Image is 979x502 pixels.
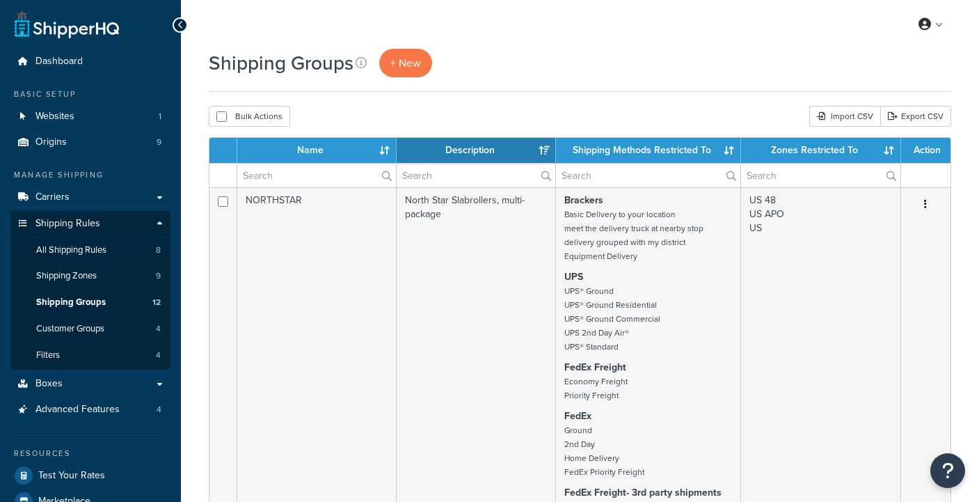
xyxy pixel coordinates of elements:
[564,285,660,353] small: UPS® Ground UPS® Ground Residential UPS® Ground Commercial UPS 2nd Day Air® UPS® Standard
[38,470,105,482] span: Test Your Rates
[556,164,740,187] input: Search
[10,448,170,460] div: Resources
[10,316,170,342] a: Customer Groups 4
[379,49,432,77] a: + New
[10,169,170,181] div: Manage Shipping
[35,111,74,123] span: Websites
[10,397,170,423] li: Advanced Features
[10,104,170,130] a: Websites 1
[237,164,396,187] input: Search
[880,106,951,127] a: Export CSV
[10,343,170,368] li: Filters
[35,404,120,416] span: Advanced Features
[10,343,170,368] a: Filters 4
[10,211,170,237] a: Shipping Rules
[10,237,170,263] a: All Shipping Rules 8
[10,371,170,397] a: Boxes
[564,360,626,375] strong: FedEx Freight
[156,244,161,256] span: 8
[157,404,161,416] span: 4
[10,290,170,315] li: Shipping Groups
[10,104,170,130] li: Websites
[10,88,170,100] div: Basic Setup
[35,56,83,68] span: Dashboard
[159,111,161,123] span: 1
[35,378,63,390] span: Boxes
[36,350,60,361] span: Filters
[10,130,170,155] li: Origins
[564,409,591,423] strong: FedEx
[209,106,290,127] button: Bulk Actions
[809,106,880,127] div: Import CSV
[36,244,106,256] span: All Shipping Rules
[556,138,741,163] th: Shipping Methods Restricted To: activate to sort column ascending
[10,263,170,289] li: Shipping Zones
[237,138,397,163] th: Name: activate to sort column ascending
[157,136,161,148] span: 9
[36,297,106,308] span: Shipping Groups
[36,270,97,282] span: Shipping Zones
[564,193,603,207] strong: Brackers
[741,138,900,163] th: Zones Restricted To: activate to sort column ascending
[10,185,170,210] a: Carriers
[10,290,170,315] a: Shipping Groups 12
[564,424,644,478] small: Ground 2nd Day Home Delivery FedEx Priority Freight
[156,270,161,282] span: 9
[10,49,170,74] a: Dashboard
[564,208,703,262] small: Basic Delivery to your location meet the delivery truck at nearby stop delivery grouped with my d...
[10,130,170,155] a: Origins 9
[36,323,104,335] span: Customer Groups
[10,316,170,342] li: Customer Groups
[564,269,583,284] strong: UPS
[15,10,119,38] a: ShipperHQ Home
[156,350,161,361] span: 4
[564,375,628,402] small: Economy Freight Priority Freight
[156,323,161,335] span: 4
[10,463,170,488] a: Test Your Rates
[35,218,100,230] span: Shipping Rules
[901,138,950,163] th: Action
[10,397,170,423] a: Advanced Features 4
[10,263,170,289] a: Shipping Zones 9
[397,138,556,163] th: Description: activate to sort column ascending
[10,211,170,370] li: Shipping Rules
[397,164,555,187] input: Search
[390,55,421,71] span: + New
[741,164,900,187] input: Search
[564,485,722,500] strong: FedEx Freight- 3rd party shipments
[10,237,170,263] li: All Shipping Rules
[35,191,70,203] span: Carriers
[930,453,965,488] button: Open Resource Center
[152,297,161,308] span: 12
[209,49,353,77] h1: Shipping Groups
[35,136,67,148] span: Origins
